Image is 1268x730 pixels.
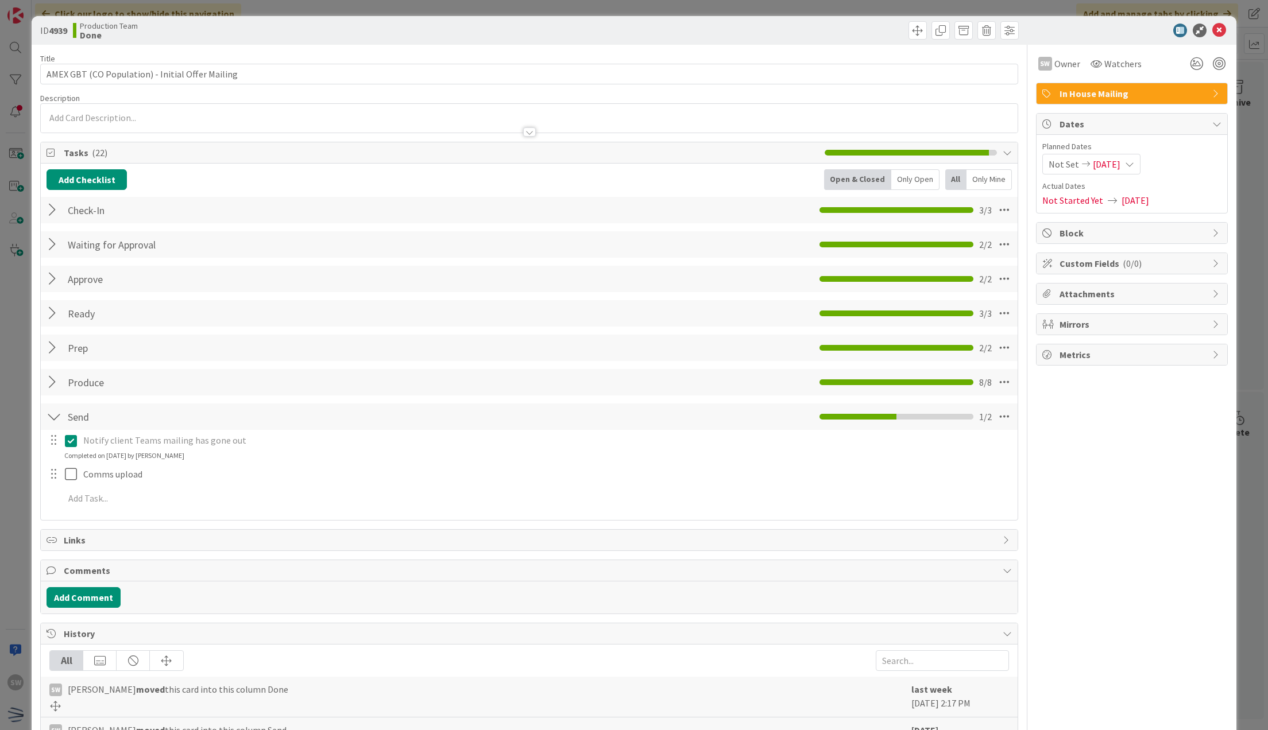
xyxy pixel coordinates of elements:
[47,587,121,608] button: Add Comment
[49,25,67,36] b: 4939
[876,650,1009,671] input: Search...
[64,146,819,160] span: Tasks
[1122,193,1149,207] span: [DATE]
[40,64,1018,84] input: type card name here...
[979,410,992,424] span: 1 / 2
[64,627,997,640] span: History
[1060,87,1207,100] span: In House Mailing
[1093,157,1120,171] span: [DATE]
[1054,57,1080,71] span: Owner
[64,269,322,289] input: Add Checklist...
[979,375,992,389] span: 8 / 8
[68,682,288,696] span: [PERSON_NAME] this card into this column Done
[1060,257,1207,270] span: Custom Fields
[1049,157,1079,171] span: Not Set
[979,272,992,286] span: 2 / 2
[40,53,55,64] label: Title
[80,21,138,30] span: Production Team
[911,682,1009,711] div: [DATE] 2:17 PM
[979,238,992,251] span: 2 / 2
[64,406,322,427] input: Add Checklist...
[40,24,67,37] span: ID
[64,372,322,393] input: Add Checklist...
[40,93,80,103] span: Description
[1042,180,1221,192] span: Actual Dates
[64,337,322,358] input: Add Checklist...
[64,234,322,255] input: Add Checklist...
[64,564,997,577] span: Comments
[824,169,891,190] div: Open & Closed
[1042,141,1221,153] span: Planned Dates
[1038,57,1052,71] div: SW
[49,684,62,696] div: SW
[1123,258,1142,269] span: ( 0/0 )
[1104,57,1142,71] span: Watchers
[1060,226,1207,240] span: Block
[945,169,967,190] div: All
[1060,117,1207,131] span: Dates
[979,203,992,217] span: 3 / 3
[64,303,322,324] input: Add Checklist...
[50,651,83,670] div: All
[64,533,997,547] span: Links
[92,147,107,158] span: ( 22 )
[136,684,165,695] b: moved
[1060,317,1207,331] span: Mirrors
[979,306,992,320] span: 3 / 3
[83,468,1010,481] p: Comms upload
[80,30,138,40] b: Done
[1060,348,1207,362] span: Metrics
[1060,287,1207,301] span: Attachments
[891,169,940,190] div: Only Open
[967,169,1012,190] div: Only Mine
[47,169,127,190] button: Add Checklist
[83,434,1010,447] p: Notify client Teams mailing has gone out
[979,341,992,355] span: 2 / 2
[64,451,184,461] div: Completed on [DATE] by [PERSON_NAME]
[1042,193,1103,207] span: Not Started Yet
[911,684,952,695] b: last week
[64,200,322,220] input: Add Checklist...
